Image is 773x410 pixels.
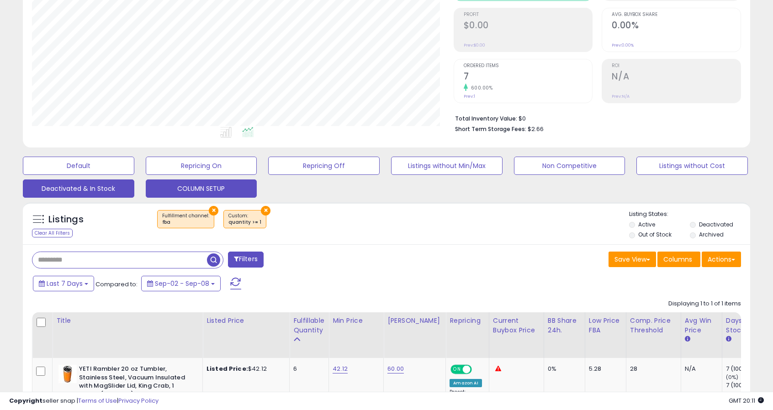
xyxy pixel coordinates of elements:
[32,229,73,237] div: Clear All Filters
[141,276,221,291] button: Sep-02 - Sep-08
[391,157,503,175] button: Listings without Min/Max
[23,179,134,198] button: Deactivated & In Stock
[261,206,270,216] button: ×
[206,316,286,326] div: Listed Price
[47,279,83,288] span: Last 7 Days
[668,300,741,308] div: Displaying 1 to 1 of 1 items
[48,213,84,226] h5: Listings
[629,210,750,219] p: Listing States:
[514,157,625,175] button: Non Competitive
[464,71,593,84] h2: 7
[95,280,138,289] span: Compared to:
[268,157,380,175] button: Repricing Off
[548,365,578,373] div: 0%
[612,63,741,68] span: ROI
[726,316,759,335] div: Days In Stock
[464,20,593,32] h2: $0.00
[209,206,218,216] button: ×
[333,364,348,373] a: 42.12
[450,379,482,387] div: Amazon AI
[609,252,656,267] button: Save View
[471,366,485,373] span: OFF
[464,63,593,68] span: Ordered Items
[612,20,741,32] h2: 0.00%
[726,335,731,343] small: Days In Stock.
[9,396,42,405] strong: Copyright
[455,125,526,133] b: Short Term Storage Fees:
[726,373,739,381] small: (0%)
[468,84,493,91] small: 600.00%
[293,365,322,373] div: 6
[387,316,442,326] div: [PERSON_NAME]
[589,365,619,373] div: 5.28
[638,221,655,228] label: Active
[162,219,209,226] div: fba
[685,365,715,373] div: N/A
[228,212,261,226] span: Custom:
[228,252,264,268] button: Filters
[146,179,257,198] button: COLUMN SETUP
[206,364,248,373] b: Listed Price:
[493,316,540,335] div: Current Buybox Price
[663,255,692,264] span: Columns
[685,335,690,343] small: Avg Win Price.
[464,94,475,99] small: Prev: 1
[699,221,733,228] label: Deactivated
[464,42,485,48] small: Prev: $0.00
[612,94,630,99] small: Prev: N/A
[58,365,77,383] img: 41Byo467ceL._SL40_.jpg
[56,316,199,326] div: Title
[228,219,261,226] div: quantity >= 1
[206,365,282,373] div: $42.12
[699,231,724,238] label: Archived
[9,397,159,405] div: seller snap | |
[657,252,700,267] button: Columns
[387,364,404,373] a: 60.00
[455,115,517,122] b: Total Inventory Value:
[729,396,764,405] span: 2025-09-16 20:11 GMT
[455,112,734,123] li: $0
[333,316,380,326] div: Min Price
[726,381,763,389] div: 7 (100%)
[78,396,117,405] a: Terms of Use
[155,279,209,288] span: Sep-02 - Sep-08
[638,231,672,238] label: Out of Stock
[630,316,677,335] div: Comp. Price Threshold
[33,276,94,291] button: Last 7 Days
[464,12,593,17] span: Profit
[589,316,622,335] div: Low Price FBA
[146,157,257,175] button: Repricing On
[23,157,134,175] button: Default
[118,396,159,405] a: Privacy Policy
[702,252,741,267] button: Actions
[451,366,463,373] span: ON
[528,125,544,133] span: $2.66
[79,365,190,401] b: YETI Rambler 20 oz Tumbler, Stainless Steel, Vacuum Insulated with MagSlider Lid, King Crab, 1 Co...
[450,316,485,326] div: Repricing
[612,71,741,84] h2: N/A
[612,42,634,48] small: Prev: 0.00%
[630,365,674,373] div: 28
[726,365,763,373] div: 7 (100%)
[548,316,581,335] div: BB Share 24h.
[162,212,209,226] span: Fulfillment channel :
[685,316,718,335] div: Avg Win Price
[612,12,741,17] span: Avg. Buybox Share
[636,157,748,175] button: Listings without Cost
[293,316,325,335] div: Fulfillable Quantity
